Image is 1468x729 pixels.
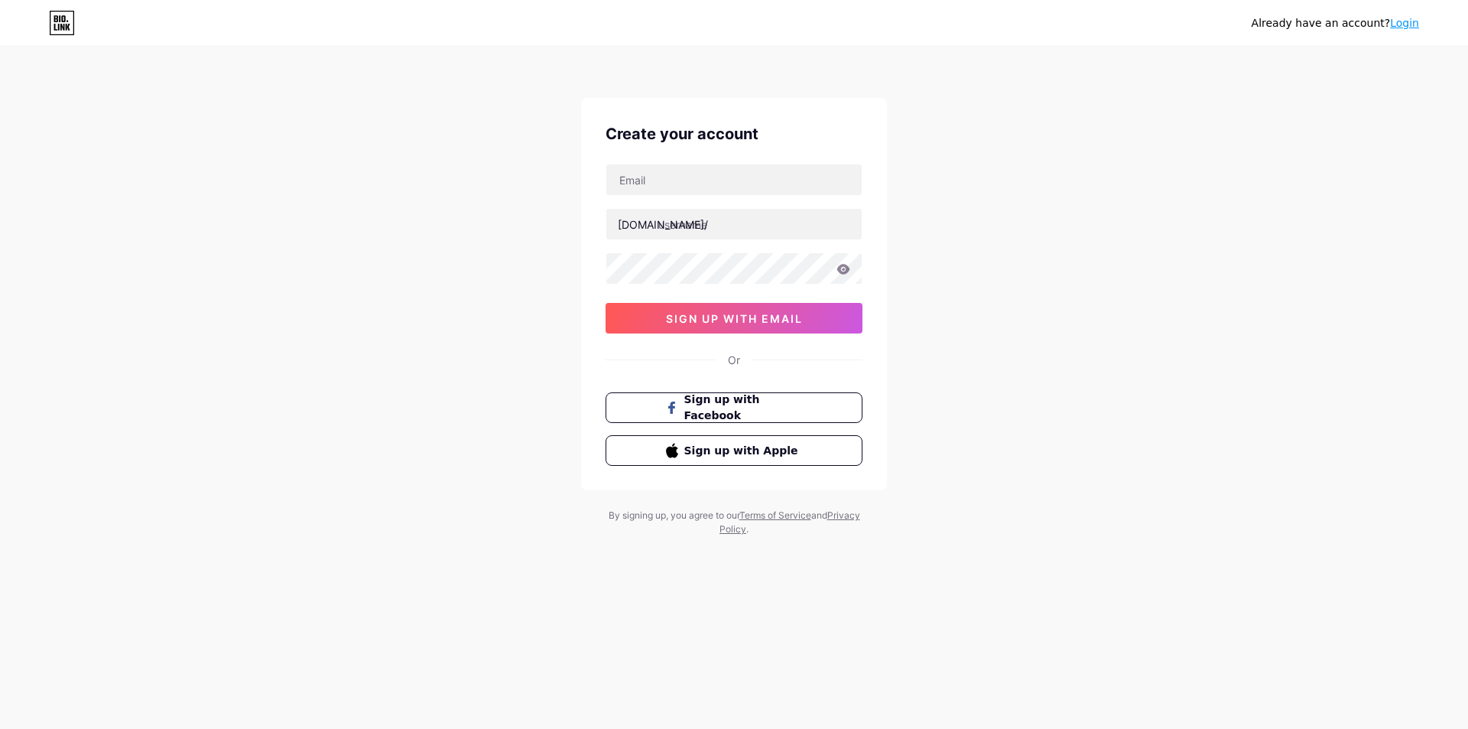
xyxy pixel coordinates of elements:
div: Create your account [606,122,862,145]
div: Already have an account? [1252,15,1419,31]
a: Login [1390,17,1419,29]
div: [DOMAIN_NAME]/ [618,216,708,233]
input: username [606,209,862,239]
span: Sign up with Apple [684,443,803,459]
div: Or [728,352,740,368]
div: By signing up, you agree to our and . [604,509,864,536]
input: Email [606,164,862,195]
button: Sign up with Apple [606,435,862,466]
button: sign up with email [606,303,862,334]
span: Sign up with Facebook [684,392,803,424]
a: Terms of Service [739,509,811,521]
button: Sign up with Facebook [606,392,862,423]
span: sign up with email [666,312,803,325]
